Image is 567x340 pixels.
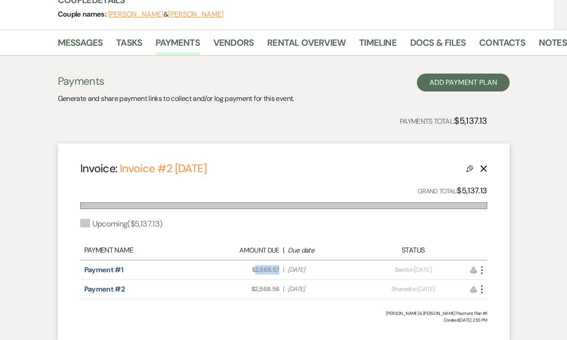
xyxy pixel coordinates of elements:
a: Vendors [213,35,254,55]
div: Due date [288,245,359,256]
span: [DATE] [288,284,359,294]
span: Created: [DATE] 2:55 PM [80,317,487,323]
a: Invoice #2 [DATE] [120,161,207,176]
strong: $5,137.13 [454,115,487,126]
h4: Invoice: [80,161,207,176]
button: [PERSON_NAME] [168,11,224,18]
a: Payment #1 [84,265,124,275]
span: [DATE] [288,265,359,275]
div: Upcoming ( $5,137.13 ) [80,218,163,230]
a: Timeline [359,35,397,55]
a: Payment #2 [84,284,125,294]
div: [PERSON_NAME] & [PERSON_NAME] Payment Plan #1 [80,310,487,317]
span: & [108,10,224,19]
a: Contacts [479,35,525,55]
a: Notes [539,35,567,55]
div: Payment Name [84,245,204,256]
button: [PERSON_NAME] [108,11,164,18]
a: Rental Overview [267,35,346,55]
a: Docs & Files [410,35,466,55]
p: Payments Total: [400,113,487,128]
div: on [DATE] [363,265,463,275]
span: | [283,284,284,294]
p: Grand Total: [418,184,487,197]
p: Generate and share payment links to collect and/or log payment for this event. [58,93,294,105]
span: Sent [395,266,407,274]
span: | [283,265,284,275]
a: Payments [156,35,200,55]
button: Add Payment Plan [417,74,510,92]
div: Amount Due [208,245,279,256]
span: Shared [391,285,411,293]
span: $2,568.56 [208,284,279,294]
strong: $5,137.13 [457,185,487,196]
div: | [204,245,364,256]
span: $2,568.57 [208,265,279,275]
div: Status [363,245,463,256]
div: on [DATE] [363,284,463,294]
a: Messages [58,35,103,55]
span: Couple names: [58,9,108,19]
h3: Payments [58,74,294,89]
a: Tasks [116,35,142,55]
